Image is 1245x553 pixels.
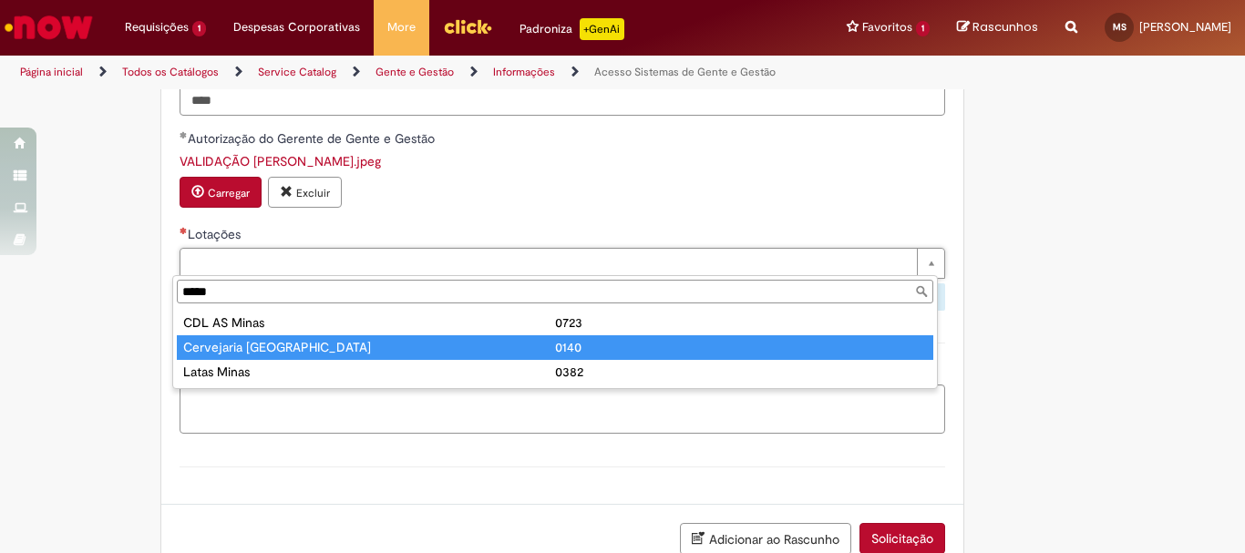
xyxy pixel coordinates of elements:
div: CDL AS Minas [183,313,555,332]
div: 0382 [555,363,927,381]
ul: Lotações [173,307,937,388]
div: Cervejaria [GEOGRAPHIC_DATA] [183,338,555,356]
div: 0723 [555,313,927,332]
div: 0140 [555,338,927,356]
div: Latas Minas [183,363,555,381]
